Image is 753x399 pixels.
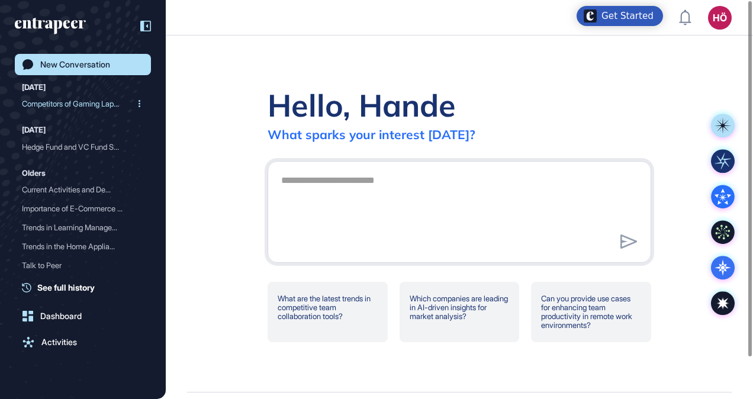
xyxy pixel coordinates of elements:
[22,123,46,137] div: [DATE]
[22,237,144,256] div: Trends in the Home Appliance Market in the GCC Region
[22,256,144,275] div: Talk to Peer
[41,337,77,347] div: Activities
[268,282,388,342] div: What are the latest trends in competitive team collaboration tools?
[708,6,732,30] button: HÖ
[584,9,597,22] img: launcher-image-alternative-text
[22,180,134,199] div: Current Activities and De...
[15,54,151,75] a: New Conversation
[22,218,144,237] div: Trends in Learning Management Platforms in the GCC Market
[22,137,134,156] div: Hedge Fund and VC Fund Se...
[15,305,151,327] a: Dashboard
[22,180,144,199] div: Current Activities and Developments at Sandvik
[22,137,144,156] div: Hedge Fund and VC Fund Setup: Regulatory, Licensing, and Jurisdictional Considerations for Hedef ...
[40,311,82,321] div: Dashboard
[37,281,95,294] span: See full history
[22,281,151,294] a: See full history
[22,199,134,218] div: Importance of E-Commerce ...
[22,218,134,237] div: Trends in Learning Manage...
[400,282,520,342] div: Which companies are leading in AI-driven insights for market analysis?
[268,86,456,124] div: Hello, Hande
[22,94,134,113] div: Competitors of Gaming Lap...
[22,94,144,113] div: Competitors of Gaming Laptops in GCC
[22,80,46,94] div: [DATE]
[15,18,86,34] div: entrapeer-logo
[22,199,144,218] div: Importance of E-Commerce in Saudi Arabia
[577,6,663,26] div: Open Get Started checklist
[40,60,110,69] div: New Conversation
[15,332,151,353] a: Activities
[22,237,134,256] div: Trends in the Home Applia...
[22,166,46,180] div: Olders
[22,256,134,275] div: Talk to Peer
[268,127,475,142] div: What sparks your interest [DATE]?
[531,282,651,342] div: Can you provide use cases for enhancing team productivity in remote work environments?
[601,10,654,22] div: Get Started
